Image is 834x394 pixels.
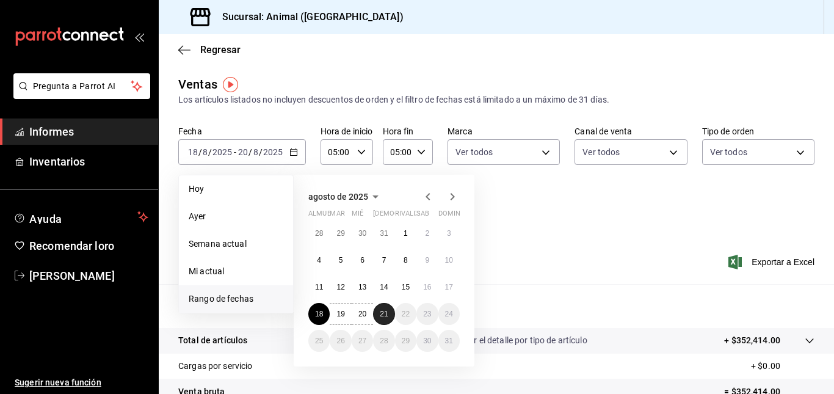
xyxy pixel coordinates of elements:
[315,337,323,345] abbr: 25 de agosto de 2025
[402,337,410,345] abbr: 29 de agosto de 2025
[223,77,238,92] img: Marcador de información sobre herramientas
[352,249,373,271] button: 6 de agosto de 2025
[315,229,323,238] abbr: 28 de julio de 2025
[402,310,410,318] font: 22
[358,310,366,318] font: 20
[358,310,366,318] abbr: 20 de agosto de 2025
[425,256,429,264] font: 9
[321,126,373,136] font: Hora de inicio
[423,337,431,345] abbr: 30 de agosto de 2025
[336,310,344,318] font: 19
[358,283,366,291] font: 13
[423,310,431,318] font: 23
[315,283,323,291] font: 11
[402,283,410,291] font: 15
[202,147,208,157] input: --
[373,210,445,217] font: [DEMOGRAPHIC_DATA]
[178,126,202,136] font: Fecha
[380,310,388,318] abbr: 21 de agosto de 2025
[438,249,460,271] button: 10 de agosto de 2025
[330,303,351,325] button: 19 de agosto de 2025
[336,283,344,291] abbr: 12 de agosto de 2025
[13,73,150,99] button: Pregunta a Parrot AI
[752,257,814,267] font: Exportar a Excel
[358,337,366,345] abbr: 27 de agosto de 2025
[416,210,429,217] font: sab
[352,222,373,244] button: 30 de julio de 2025
[423,310,431,318] abbr: 23 de agosto de 2025
[358,229,366,238] font: 30
[336,283,344,291] font: 12
[29,125,74,138] font: Informes
[447,229,451,238] font: 3
[178,77,217,92] font: Ventas
[200,44,241,56] font: Regresar
[445,310,453,318] font: 24
[263,147,283,157] input: ----
[416,222,438,244] button: 2 de agosto de 2025
[582,147,620,157] font: Ver todos
[395,330,416,352] button: 29 de agosto de 2025
[308,210,344,222] abbr: lunes
[360,256,364,264] font: 6
[352,303,373,325] button: 20 de agosto de 2025
[360,256,364,264] abbr: 6 de agosto de 2025
[445,310,453,318] abbr: 24 de agosto de 2025
[455,147,493,157] font: Ver todos
[438,222,460,244] button: 3 de agosto de 2025
[402,310,410,318] abbr: 22 de agosto de 2025
[404,229,408,238] abbr: 1 de agosto de 2025
[575,126,632,136] font: Canal de venta
[15,378,101,387] font: Sugerir nueva función
[336,337,344,345] font: 26
[445,256,453,264] abbr: 10 de agosto de 2025
[308,192,368,202] font: agosto de 2025
[380,283,388,291] abbr: 14 de agosto de 2025
[178,335,247,345] font: Total de artículos
[380,337,388,345] abbr: 28 de agosto de 2025
[382,256,386,264] font: 7
[423,283,431,291] abbr: 16 de agosto de 2025
[336,310,344,318] abbr: 19 de agosto de 2025
[358,283,366,291] abbr: 13 de agosto de 2025
[416,330,438,352] button: 30 de agosto de 2025
[315,283,323,291] abbr: 11 de agosto de 2025
[29,269,115,282] font: [PERSON_NAME]
[423,283,431,291] font: 16
[352,210,363,222] abbr: miércoles
[373,330,394,352] button: 28 de agosto de 2025
[189,211,206,221] font: Ayer
[438,303,460,325] button: 24 de agosto de 2025
[33,81,116,91] font: Pregunta a Parrot AI
[380,229,388,238] font: 31
[448,126,473,136] font: Marca
[373,222,394,244] button: 31 de julio de 2025
[330,330,351,352] button: 26 de agosto de 2025
[9,89,150,101] a: Pregunta a Parrot AI
[189,266,224,276] font: Mi actual
[373,210,445,222] abbr: jueves
[438,210,468,222] abbr: domingo
[380,310,388,318] font: 21
[416,210,429,222] abbr: sábado
[308,330,330,352] button: 25 de agosto de 2025
[315,310,323,318] font: 18
[380,283,388,291] font: 14
[425,229,429,238] font: 2
[134,32,144,42] button: abrir_cajón_menú
[380,229,388,238] abbr: 31 de julio de 2025
[416,303,438,325] button: 23 de agosto de 2025
[315,310,323,318] abbr: 18 de agosto de 2025
[330,222,351,244] button: 29 de julio de 2025
[315,229,323,238] font: 28
[395,210,429,222] abbr: viernes
[404,229,408,238] font: 1
[189,184,204,194] font: Hoy
[710,147,747,157] font: Ver todos
[208,147,212,157] font: /
[438,276,460,298] button: 17 de agosto de 2025
[402,337,410,345] font: 29
[178,44,241,56] button: Regresar
[248,147,252,157] font: /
